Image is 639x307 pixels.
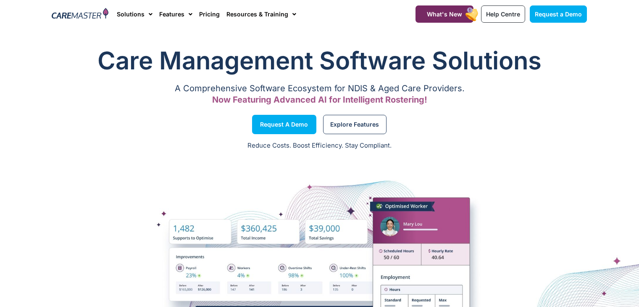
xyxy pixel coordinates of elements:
span: Now Featuring Advanced AI for Intelligent Rostering! [212,95,427,105]
a: What's New [415,5,473,23]
a: Request a Demo [252,115,316,134]
span: Request a Demo [260,122,308,127]
p: A Comprehensive Software Ecosystem for NDIS & Aged Care Providers. [52,86,587,91]
span: Request a Demo [535,11,582,18]
p: Reduce Costs. Boost Efficiency. Stay Compliant. [5,141,634,151]
a: Help Centre [481,5,525,23]
span: Help Centre [486,11,520,18]
a: Explore Features [323,115,387,134]
span: Explore Features [330,122,379,127]
a: Request a Demo [530,5,587,23]
img: CareMaster Logo [52,8,108,21]
span: What's New [427,11,462,18]
h1: Care Management Software Solutions [52,44,587,77]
